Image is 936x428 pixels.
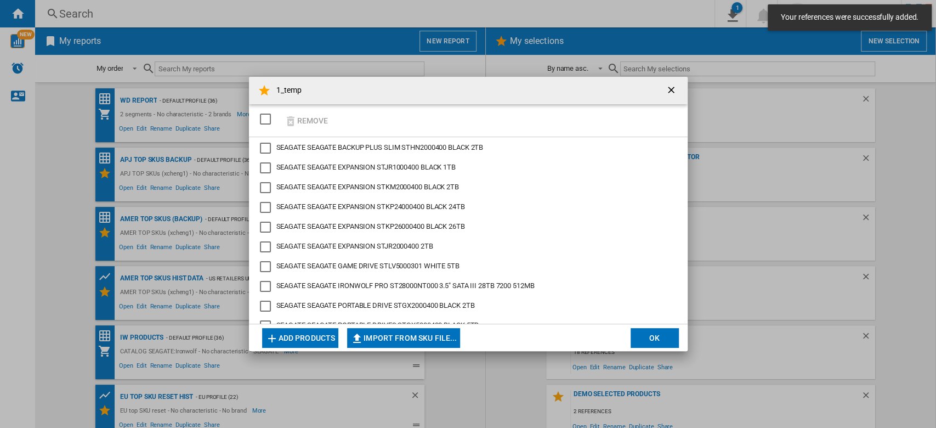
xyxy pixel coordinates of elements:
md-checkbox: SEAGATE EXPANSION STKP24000400 BLACK 24TB [260,202,668,213]
md-checkbox: SEAGATE GAME DRIVE STLV5000301 WHITE 5TB [260,261,668,272]
md-checkbox: SEAGATE EXPANSION STKM2000400 BLACK 2TB [260,182,668,193]
md-checkbox: SEAGATE EXPANSION STKP26000400 BLACK 26TB [260,222,668,233]
h4: 1_temp [271,85,302,96]
md-checkbox: SEAGATE PORTABLE DRIVE STGX2000400 BLACK 2TB [260,301,668,312]
span: SEAGATE SEAGATE EXPANSION STKP26000400 BLACK 26TB [276,222,465,230]
button: Remove [281,108,332,133]
span: SEAGATE SEAGATE EXPANSION STKP24000400 BLACK 24TB [276,202,465,211]
button: Add products [262,328,339,348]
md-checkbox: SELECTIONS.EDITION_POPUP.SELECT_DESELECT [260,110,276,128]
span: SEAGATE SEAGATE EXPANSION STJR1000400 BLACK 1TB [276,163,456,171]
span: SEAGATE SEAGATE BACKUP PLUS SLIM STHN2000400 BLACK 2TB [276,143,484,151]
button: getI18NText('BUTTONS.CLOSE_DIALOG') [661,80,683,102]
span: SEAGATE SEAGATE PORTABLE DRIVES STGX5000400 BLACK 5TB [276,321,479,329]
button: OK [631,328,679,348]
md-checkbox: SEAGATE EXPANSION STJR1000400 BLACK 1TB [260,162,668,173]
md-checkbox: SEAGATE BACKUP PLUS SLIM STHN2000400 BLACK 2TB [260,143,668,154]
md-checkbox: SEAGATE IRONWOLF PRO ST28000NT000 3.5" SATA III 28TB 7200 512MB [260,281,668,292]
span: SEAGATE SEAGATE EXPANSION STKM2000400 BLACK 2TB [276,183,459,191]
span: SEAGATE SEAGATE IRONWOLF PRO ST28000NT000 3.5" SATA III 28TB 7200 512MB [276,281,535,290]
md-checkbox: SEAGATE PORTABLE DRIVES STGX5000400 BLACK 5TB [260,320,668,331]
span: Your references were successfully added. [778,12,922,23]
md-checkbox: SEAGATE EXPANSION ‎STJR2000400 2TB [260,241,668,252]
span: SEAGATE SEAGATE EXPANSION ‎STJR2000400 2TB [276,242,433,250]
ng-md-icon: getI18NText('BUTTONS.CLOSE_DIALOG') [666,85,679,98]
button: Import from SKU file... [347,328,460,348]
span: SEAGATE SEAGATE GAME DRIVE STLV5000301 WHITE 5TB [276,262,460,270]
span: SEAGATE SEAGATE PORTABLE DRIVE STGX2000400 BLACK 2TB [276,301,475,309]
